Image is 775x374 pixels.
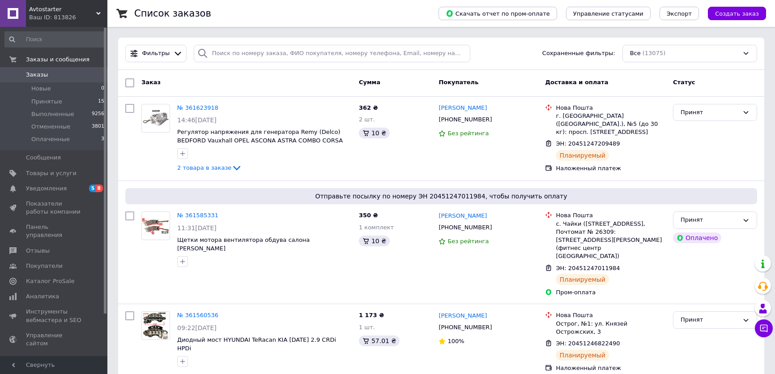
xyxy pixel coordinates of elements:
[26,308,83,324] span: Инструменты вебмастера и SEO
[29,13,107,21] div: Ваш ID: 813826
[556,220,666,261] div: с. Чайки ([STREET_ADDRESS], Почтомат № 26309: [STREET_ADDRESS][PERSON_NAME] (фитнес центр [GEOGRA...
[177,236,310,252] span: Щетки мотора вентилятора обдува салона [PERSON_NAME]
[92,123,104,131] span: 3801
[177,312,218,318] a: № 361560536
[141,211,170,240] a: Фото товару
[26,56,89,64] span: Заказы и сообщения
[755,319,773,337] button: Чат с покупателем
[660,7,699,20] button: Экспорт
[101,85,104,93] span: 0
[556,340,620,347] span: ЭН: 20451246822490
[89,185,96,192] span: 5
[26,169,77,177] span: Товары и услуги
[556,311,666,319] div: Нова Пошта
[556,364,666,372] div: Наложенный платеж
[359,116,375,123] span: 2 шт.
[359,224,394,231] span: 1 комплект
[31,135,70,143] span: Оплаченные
[26,247,50,255] span: Отзывы
[142,109,170,126] img: Фото товару
[26,200,83,216] span: Показатели работы компании
[31,98,62,106] span: Принятые
[446,9,550,17] span: Скачать отчет по пром-оплате
[681,108,739,117] div: Принят
[439,312,487,320] a: [PERSON_NAME]
[31,85,51,93] span: Новые
[556,164,666,172] div: Наложенный платеж
[359,212,378,219] span: 350 ₴
[673,79,695,86] span: Статус
[31,123,70,131] span: Отмененные
[142,49,170,58] span: Фильтры
[134,8,211,19] h1: Список заказов
[359,236,390,246] div: 10 ₴
[96,185,103,192] span: 8
[643,50,666,56] span: (13075)
[556,112,666,137] div: г. [GEOGRAPHIC_DATA] ([GEOGRAPHIC_DATA].), №5 (до 30 кг): просп. [STREET_ADDRESS]
[143,312,168,340] img: Фото товару
[708,7,766,20] button: Создать заказ
[673,232,721,243] div: Оплачено
[177,129,343,144] a: Регулятор напряжения для генератора Remy (Delco) BEDFORD Vauxhall OPEL ASCONA ASTRA COMBO CORSA
[439,79,478,86] span: Покупатель
[556,288,666,297] div: Пром-оплата
[26,154,61,162] span: Сообщения
[573,10,643,17] span: Управление статусами
[439,7,557,20] button: Скачать отчет по пром-оплате
[545,79,608,86] span: Доставка и оплата
[359,312,384,318] span: 1 173 ₴
[31,110,74,118] span: Выполненные
[447,130,489,137] span: Без рейтинга
[556,320,666,336] div: Острог, №1: ул. Князей Острожских, 3
[630,49,641,58] span: Все
[177,212,218,219] a: № 361585331
[556,104,666,112] div: Нова Пошта
[447,338,464,344] span: 100%
[447,238,489,245] span: Без рейтинга
[556,211,666,219] div: Нова Пошта
[439,324,492,331] span: [PHONE_NUMBER]
[556,150,609,161] div: Планируемый
[439,116,492,123] span: [PHONE_NUMBER]
[98,98,104,106] span: 15
[177,104,218,111] a: № 361623918
[177,224,217,232] span: 11:31[DATE]
[177,336,336,352] a: Диодный мост HYUNDAI TeRacan KIA [DATE] 2.9 CRDi HPDi
[359,128,390,138] div: 10 ₴
[142,217,170,234] img: Фото товару
[26,331,83,348] span: Управление сайтом
[26,292,59,301] span: Аналитика
[26,185,67,193] span: Уведомления
[542,49,615,58] span: Сохраненные фильтры:
[194,45,471,62] input: Поиск по номеру заказа, ФИО покупателя, номеру телефона, Email, номеру накладной
[681,315,739,325] div: Принят
[715,10,759,17] span: Создать заказ
[177,164,231,171] span: 2 товара в заказе
[26,223,83,239] span: Панель управления
[26,277,74,285] span: Каталог ProSale
[359,104,378,111] span: 362 ₴
[141,311,170,340] a: Фото товару
[556,274,609,285] div: Планируемый
[26,71,48,79] span: Заказы
[556,350,609,361] div: Планируемый
[359,335,400,346] div: 57.01 ₴
[699,10,766,17] a: Создать заказ
[439,212,487,220] a: [PERSON_NAME]
[556,265,620,271] span: ЭН: 20451247011984
[141,79,161,86] span: Заказ
[177,324,217,331] span: 09:22[DATE]
[92,110,104,118] span: 9256
[359,79,380,86] span: Сумма
[101,135,104,143] span: 3
[439,104,487,112] a: [PERSON_NAME]
[556,140,620,147] span: ЭН: 20451247209489
[29,5,96,13] span: Avtostarter
[26,262,63,270] span: Покупатели
[667,10,692,17] span: Экспорт
[439,224,492,231] span: [PHONE_NUMBER]
[141,104,170,133] a: Фото товару
[359,324,375,331] span: 1 шт.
